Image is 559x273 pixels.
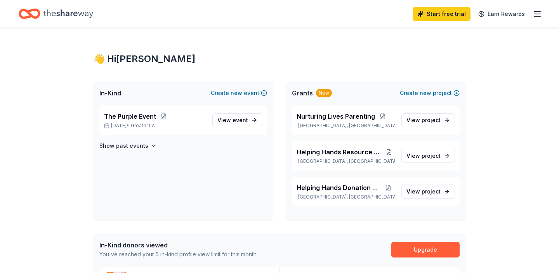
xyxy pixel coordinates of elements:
[420,88,431,98] span: new
[406,116,441,125] span: View
[99,88,121,98] span: In-Kind
[131,123,155,129] span: Greater LA
[212,113,262,127] a: View event
[406,151,441,161] span: View
[104,112,156,121] span: The Purple Event
[292,88,313,98] span: Grants
[233,117,248,123] span: event
[413,7,470,21] a: Start free trial
[401,149,455,163] a: View project
[401,185,455,199] a: View project
[99,141,148,150] h4: Show past events
[406,187,441,196] span: View
[297,112,375,121] span: Nurturing Lives Parenting
[400,88,460,98] button: Createnewproject
[211,88,267,98] button: Createnewevent
[297,183,381,192] span: Helping Hands Donation Closet
[391,242,460,257] a: Upgrade
[99,250,258,259] div: You've reached your 5 in-kind profile view limit for this month.
[99,240,258,250] div: In-Kind donors viewed
[422,117,441,123] span: project
[297,147,383,157] span: Helping Hands Resource Center Inc
[297,123,395,129] p: [GEOGRAPHIC_DATA], [GEOGRAPHIC_DATA]
[93,53,466,65] div: 👋 Hi [PERSON_NAME]
[422,152,441,159] span: project
[316,89,332,97] div: New
[99,141,157,150] button: Show past events
[474,7,529,21] a: Earn Rewards
[104,123,206,129] p: [DATE] •
[217,116,248,125] span: View
[422,188,441,195] span: project
[231,88,242,98] span: new
[401,113,455,127] a: View project
[19,5,93,23] a: Home
[297,158,395,164] p: [GEOGRAPHIC_DATA], [GEOGRAPHIC_DATA]
[297,194,395,200] p: [GEOGRAPHIC_DATA], [GEOGRAPHIC_DATA]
